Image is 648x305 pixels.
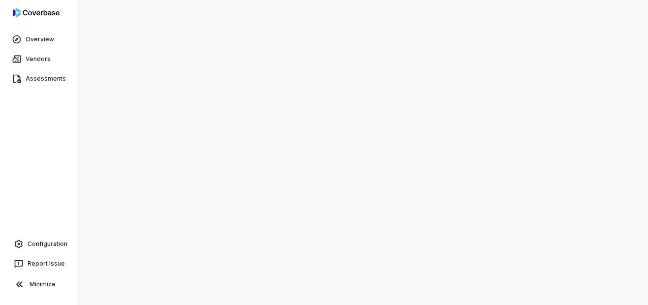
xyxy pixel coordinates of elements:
img: logo-D7KZi-bG.svg [13,8,59,18]
button: Report Issue [4,255,74,273]
a: Assessments [2,70,76,88]
button: Minimize [4,274,74,294]
a: Vendors [2,50,76,68]
a: Configuration [4,235,74,253]
a: Overview [2,30,76,48]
